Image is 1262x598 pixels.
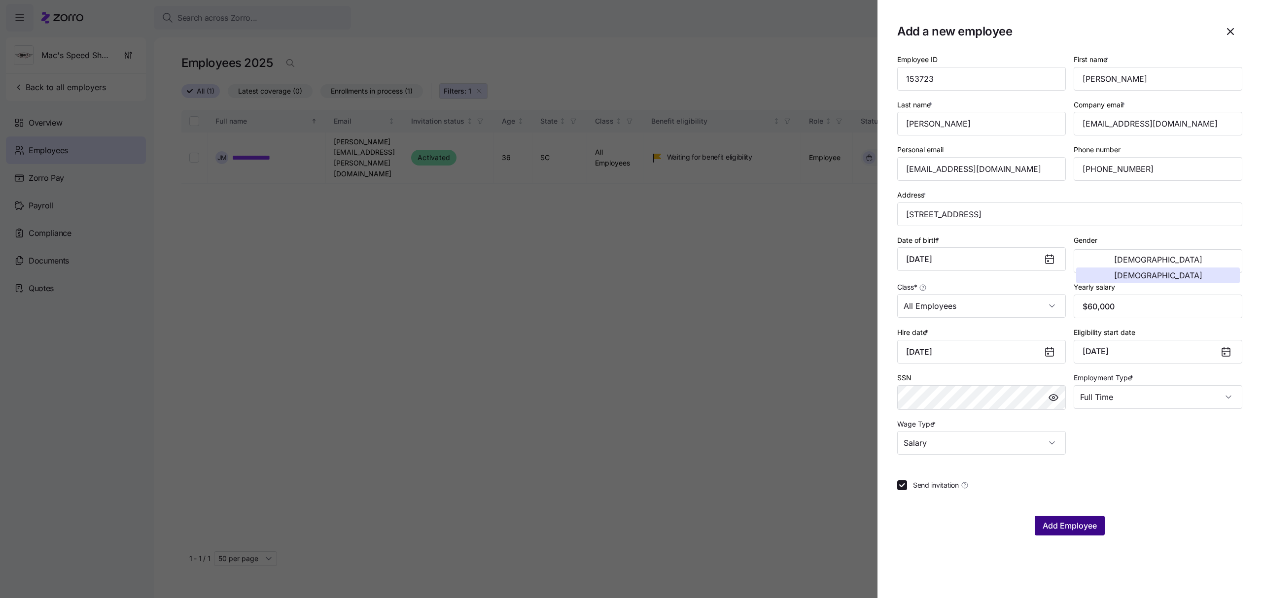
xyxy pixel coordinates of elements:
[897,372,911,383] label: SSN
[897,340,1066,364] input: MM/DD/YYYY
[897,24,1012,39] h1: Add a new employee
[1074,385,1242,409] input: Select employment type
[897,144,944,155] label: Personal email
[897,112,1066,135] input: Last name
[897,247,1066,271] input: MM/DD/YYYY
[897,202,1242,226] input: Address
[897,431,1066,455] input: Select wage type
[897,190,928,200] label: Address
[897,419,938,430] label: Wage Type
[1114,256,1202,264] span: [DEMOGRAPHIC_DATA]
[1074,54,1111,65] label: First name
[1074,67,1242,91] input: First name
[897,282,917,292] span: Class *
[1074,235,1097,246] label: Gender
[1074,372,1135,383] label: Employment Type
[897,235,941,246] label: Date of birth
[1074,112,1242,135] input: Company email
[897,327,930,338] label: Hire date
[897,67,1066,91] input: Employee ID
[1043,520,1097,532] span: Add Employee
[1074,295,1242,318] input: Yearly salary
[1114,271,1202,279] span: [DEMOGRAPHIC_DATA]
[897,157,1066,181] input: Personal email
[1074,282,1115,293] label: Yearly salary
[1035,516,1105,535] button: Add Employee
[1074,157,1242,181] input: Phone number
[897,54,938,65] label: Employee ID
[913,480,959,490] span: Send invitation
[1074,340,1242,364] button: [DATE]
[897,294,1066,318] input: Class
[897,100,934,110] label: Last name
[1074,100,1127,110] label: Company email
[1074,144,1121,155] label: Phone number
[1074,327,1135,338] label: Eligibility start date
